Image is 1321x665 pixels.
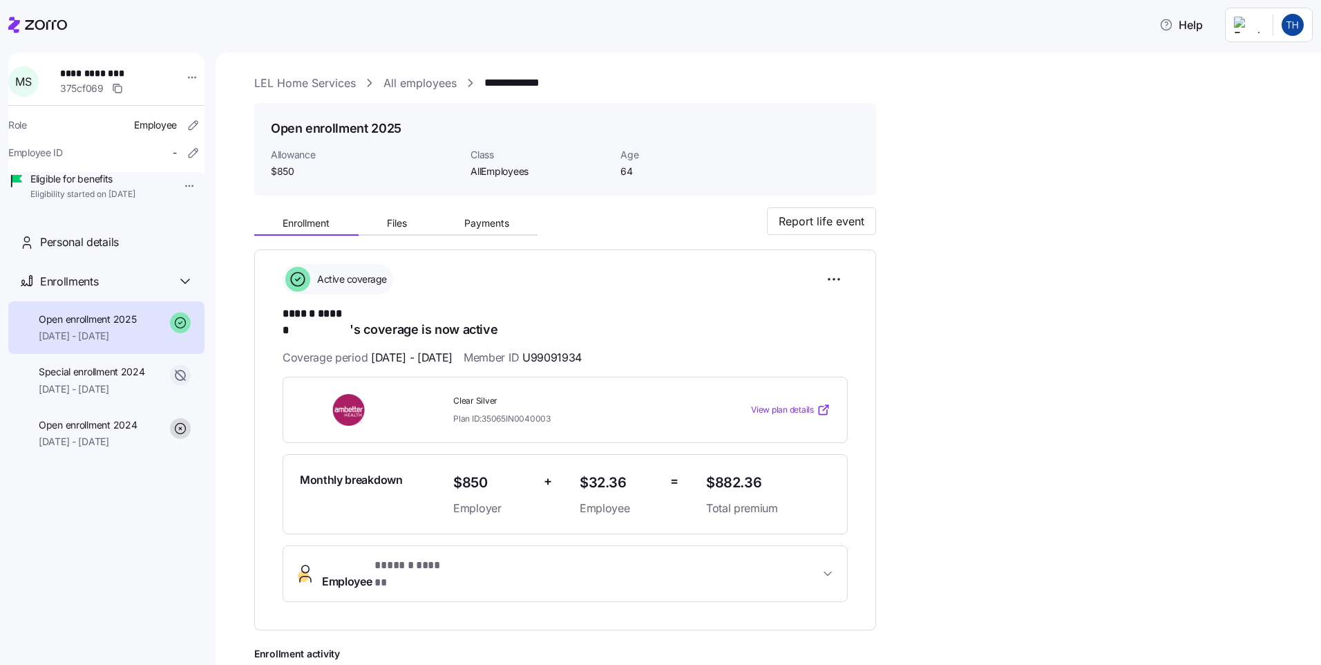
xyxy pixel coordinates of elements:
[271,120,401,137] h1: Open enrollment 2025
[580,500,659,517] span: Employee
[471,165,609,178] span: AllEmployees
[620,165,759,178] span: 64
[254,75,356,92] a: LEL Home Services
[767,207,876,235] button: Report life event
[15,76,31,87] span: M S
[39,312,136,326] span: Open enrollment 2025
[300,394,399,426] img: Ambetter
[1148,11,1214,39] button: Help
[40,273,98,290] span: Enrollments
[751,404,814,417] span: View plan details
[779,213,864,230] span: Report life event
[706,500,830,517] span: Total premium
[670,471,678,491] span: =
[39,382,145,396] span: [DATE] - [DATE]
[283,349,453,366] span: Coverage period
[706,471,830,494] span: $882.36
[387,218,407,228] span: Files
[300,471,403,489] span: Monthly breakdown
[464,218,509,228] span: Payments
[30,189,135,200] span: Eligibility started on [DATE]
[464,349,582,366] span: Member ID
[60,82,104,95] span: 375cf069
[1234,17,1262,33] img: Employer logo
[283,306,848,338] h1: 's coverage is now active
[580,471,659,494] span: $32.36
[453,500,533,517] span: Employer
[271,148,459,162] span: Allowance
[283,218,330,228] span: Enrollment
[134,118,177,132] span: Employee
[39,365,145,379] span: Special enrollment 2024
[30,172,135,186] span: Eligible for benefits
[271,165,459,178] span: $850
[8,118,27,132] span: Role
[322,557,448,590] span: Employee
[453,413,551,424] span: Plan ID: 35065IN0040003
[40,234,119,251] span: Personal details
[371,349,453,366] span: [DATE] - [DATE]
[39,418,137,432] span: Open enrollment 2024
[8,146,63,160] span: Employee ID
[453,471,533,494] span: $850
[383,75,457,92] a: All employees
[1159,17,1203,33] span: Help
[254,647,876,661] span: Enrollment activity
[751,403,830,417] a: View plan details
[1282,14,1304,36] img: 23580417c41333b3521d68439011887a
[39,329,136,343] span: [DATE] - [DATE]
[173,146,177,160] span: -
[471,148,609,162] span: Class
[544,471,552,491] span: +
[39,435,137,449] span: [DATE] - [DATE]
[453,395,695,407] span: Clear Silver
[313,272,387,286] span: Active coverage
[620,148,759,162] span: Age
[522,349,582,366] span: U99091934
